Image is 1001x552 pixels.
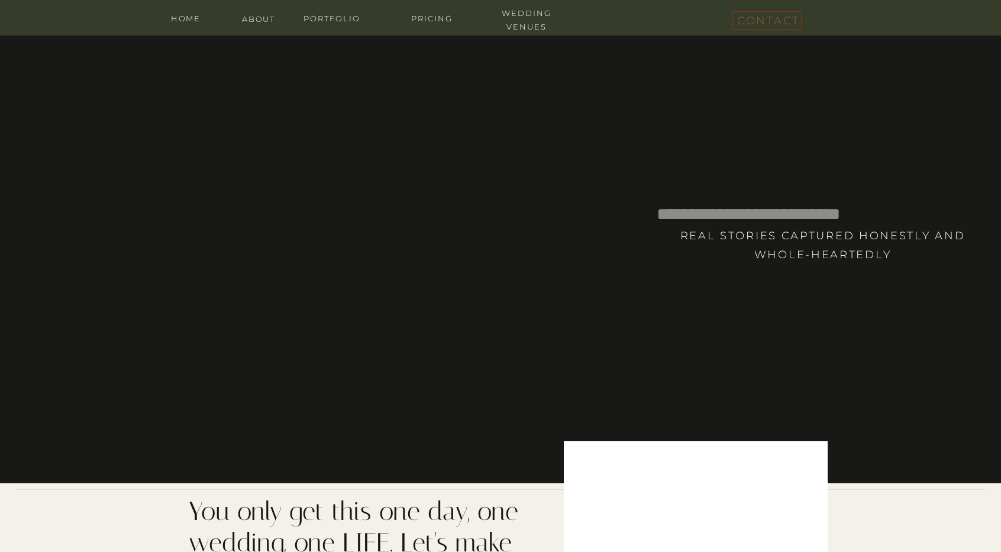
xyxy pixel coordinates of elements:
h3: Real stories captured honestly and whole-heartedly [676,226,970,279]
a: portfolio [296,12,367,23]
a: home [162,12,209,23]
a: about [235,12,282,24]
a: wedding venues [491,7,562,18]
a: contact [737,11,796,25]
a: Pricing [396,12,467,23]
